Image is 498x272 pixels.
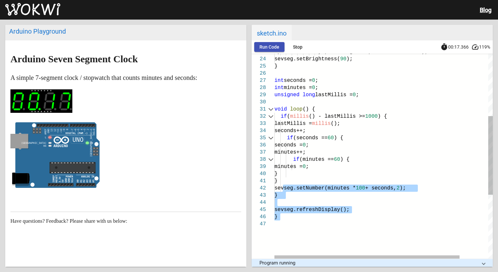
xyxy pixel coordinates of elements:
[252,84,266,91] div: 28
[287,42,308,52] button: Stop
[309,113,365,119] span: () - lastMillis >=
[274,178,278,184] span: }
[334,157,340,162] span: 60
[252,113,266,120] div: 32
[252,70,266,77] div: 26
[306,142,309,148] span: ;
[274,214,278,220] span: }
[300,157,334,162] span: (minutes ==
[302,106,315,112] span: () {
[400,185,406,191] span: );
[274,78,284,83] span: int
[274,192,278,198] span: }
[252,98,266,106] div: 30
[378,113,387,119] span: ) {
[5,3,60,16] img: Wokwi
[312,121,331,127] span: millis
[9,27,242,35] div: Arduino Playground
[259,44,279,50] span: Run Code
[252,259,493,267] mat-expansion-panel-header: Program running
[448,44,469,50] span: 00:17.366
[274,63,278,69] span: }
[252,106,266,113] div: 31
[274,164,302,170] span: minutes =
[328,135,334,141] span: 60
[254,42,285,52] button: Run Code
[252,142,266,149] div: 36
[340,157,350,162] span: ) {
[252,63,266,70] div: 25
[252,185,266,192] div: 42
[252,213,266,220] div: 46
[252,120,266,127] div: 33
[252,55,266,63] div: 24
[252,220,266,228] div: 47
[312,78,315,83] span: 0
[274,56,340,62] span: sevseg.setBrightness(
[290,113,309,119] span: millis
[274,207,349,213] span: sevseg.refreshDisplay();
[252,25,292,40] span: sketch.ino
[252,177,266,185] div: 41
[346,56,353,62] span: );
[287,113,290,119] span: (
[290,106,302,112] span: loop
[252,199,266,206] div: 44
[365,185,396,191] span: + seconds,
[287,135,293,141] span: if
[480,7,491,13] a: Blog
[10,218,127,224] span: Have questions? Feedback? Please share with us below:
[302,142,306,148] span: 0
[259,260,477,266] mat-panel-title: Program running
[293,157,300,162] span: if
[274,171,278,177] span: }
[252,170,266,177] div: 40
[356,185,365,191] span: 100
[331,121,340,127] span: ();
[252,149,266,156] div: 37
[274,121,312,127] span: lastMillis =
[302,164,306,170] span: 0
[440,43,448,51] mat-icon: timer
[293,135,328,141] span: (seconds ==
[274,149,306,155] span: minutes++;
[10,54,241,64] h1: Arduino Seven Segment Clock
[471,43,479,51] mat-icon: speed
[396,185,400,191] span: 2
[340,56,346,62] span: 90
[312,85,315,91] span: 0
[306,164,309,170] span: ;
[10,72,241,83] p: A simple 7-segment clock / stopwatch that counts minutes and seconds:
[274,128,306,134] span: seconds++;
[274,185,356,191] span: sevseg.setNumber(minutes *
[274,85,284,91] span: int
[274,92,300,98] span: unsigned
[315,85,318,91] span: ;
[274,142,302,148] span: seconds =
[252,77,266,84] div: 27
[252,156,266,163] div: 38
[252,206,266,213] div: 45
[274,106,287,112] span: void
[334,135,343,141] span: ) {
[284,85,312,91] span: minutes =
[356,92,359,98] span: ;
[252,192,266,199] div: 43
[284,78,312,83] span: seconds =
[252,163,266,170] div: 39
[365,113,377,119] span: 1000
[315,92,353,98] span: lastMillis =
[302,92,315,98] span: long
[315,78,318,83] span: ;
[252,91,266,98] div: 29
[252,134,266,142] div: 35
[293,44,302,50] span: Stop
[281,113,287,119] span: if
[353,92,356,98] span: 0
[252,127,266,134] div: 34
[479,45,493,49] span: 119%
